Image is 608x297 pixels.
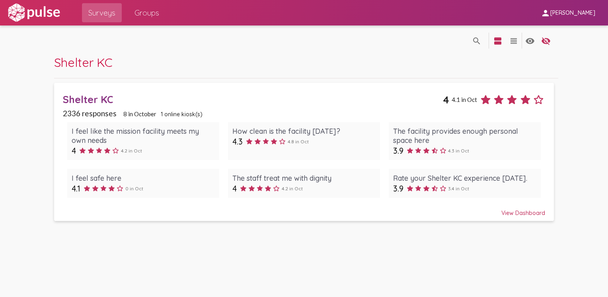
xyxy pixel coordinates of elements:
span: 4.2 in Oct [121,148,142,154]
mat-icon: language [493,36,503,46]
span: 4.1 [72,184,80,193]
a: Shelter KC44.1 in Oct2336 responses8 in October1 online kiosk(s)I feel like the mission facility ... [54,83,554,221]
mat-icon: language [541,36,551,46]
div: The facility provides enough personal space here [393,127,536,145]
button: language [538,33,554,49]
div: How clean is the facility [DATE]? [232,127,376,136]
mat-icon: language [525,36,535,46]
span: 3.9 [393,146,403,156]
span: [PERSON_NAME] [550,10,595,17]
button: language [522,33,538,49]
button: [PERSON_NAME] [534,5,602,20]
span: 3.9 [393,184,403,193]
a: Surveys [82,3,122,22]
div: Shelter KC [63,93,443,106]
span: 4.2 in Oct [282,186,303,191]
span: 4.3 in Oct [448,148,469,154]
span: Groups [134,6,159,20]
span: 4 [232,184,237,193]
mat-icon: language [509,36,518,46]
div: I feel safe here [72,174,215,183]
mat-icon: language [472,36,481,46]
span: 4 [443,94,449,106]
div: Rate your Shelter KC experience [DATE]. [393,174,536,183]
button: language [506,33,522,49]
a: Groups [128,3,166,22]
span: 1 online kiosk(s) [161,111,203,118]
span: Surveys [88,6,115,20]
span: 4.8 in Oct [288,139,309,145]
span: 4.1 in Oct [452,96,477,103]
span: 0 in Oct [125,186,143,191]
div: View Dashboard [63,202,545,217]
span: Shelter KC [54,55,113,70]
span: 2336 responses [63,109,117,118]
span: 3.4 in Oct [448,186,469,191]
span: 8 in October [123,110,156,117]
div: I feel like the mission facility meets my own needs [72,127,215,145]
div: The staff treat me with dignity [232,174,376,183]
img: white-logo.svg [6,3,61,23]
button: language [469,33,485,49]
mat-icon: person [541,8,550,18]
span: 4.3 [232,137,243,147]
button: language [490,33,506,49]
span: 4 [72,146,76,156]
